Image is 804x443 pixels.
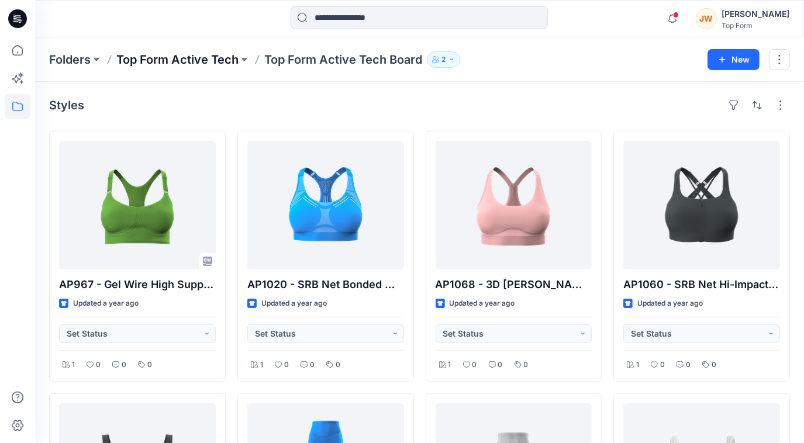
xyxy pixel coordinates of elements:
[116,51,239,68] a: Top Form Active Tech
[284,359,289,371] p: 0
[436,141,592,269] a: AP1068 - 3D Lam Pad Med-Impact Sports Bra
[696,8,717,29] div: JW
[264,51,422,68] p: Top Form Active Tech Board
[310,359,315,371] p: 0
[96,359,101,371] p: 0
[49,98,84,112] h4: Styles
[623,276,780,293] p: AP1060 - SRB Net Hi-Impact Strappy Back Sports Bra
[247,276,404,293] p: AP1020 - SRB Net Bonded Med-Impact Sports Bra
[660,359,665,371] p: 0
[260,359,263,371] p: 1
[147,359,152,371] p: 0
[498,359,503,371] p: 0
[636,359,639,371] p: 1
[722,7,789,21] div: [PERSON_NAME]
[623,141,780,269] a: AP1060 - SRB Net Hi-Impact Strappy Back Sports Bra
[73,297,139,310] p: Updated a year ago
[686,359,691,371] p: 0
[637,297,703,310] p: Updated a year ago
[72,359,75,371] p: 1
[261,297,327,310] p: Updated a year ago
[49,51,91,68] a: Folders
[448,359,451,371] p: 1
[59,276,216,293] p: AP967 - Gel Wire High Support Sports Bra
[441,53,446,66] p: 2
[450,297,515,310] p: Updated a year ago
[336,359,340,371] p: 0
[436,276,592,293] p: AP1068 - 3D [PERSON_NAME] Pad Med-Impact Sports Bra
[122,359,126,371] p: 0
[472,359,477,371] p: 0
[712,359,716,371] p: 0
[722,21,789,30] div: Top Form
[427,51,460,68] button: 2
[708,49,760,70] button: New
[524,359,529,371] p: 0
[247,141,404,269] a: AP1020 - SRB Net Bonded Med-Impact Sports Bra
[59,141,216,269] a: AP967 - Gel Wire High Support Sports Bra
